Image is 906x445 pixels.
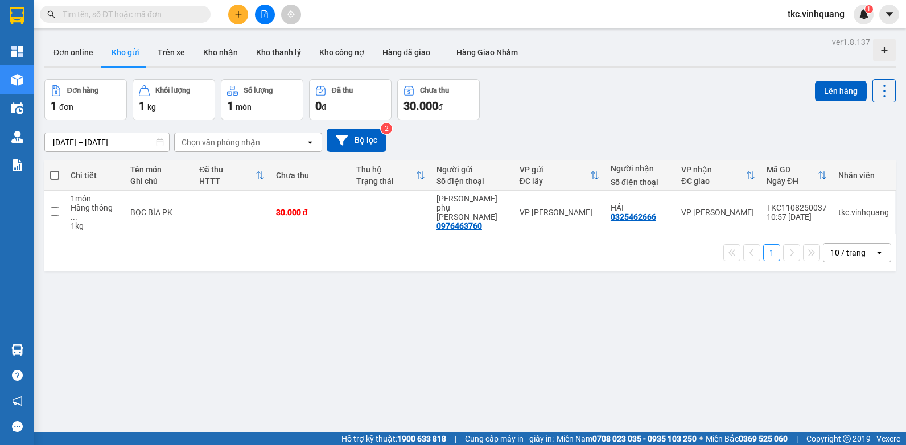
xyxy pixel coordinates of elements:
div: nhật minh phụ tùng ô tô [436,194,508,221]
button: Bộ lọc [327,129,386,152]
button: Hàng đã giao [373,39,439,66]
span: Hàng Giao Nhầm [456,48,518,57]
img: warehouse-icon [11,74,23,86]
button: Đơn online [44,39,102,66]
div: 1 kg [71,221,119,230]
div: Người nhận [611,164,670,173]
div: TKC1108250037 [767,203,827,212]
div: VP nhận [681,165,746,174]
strong: 0708 023 035 - 0935 103 250 [592,434,697,443]
button: Đơn hàng1đơn [44,79,127,120]
span: tkc.vinhquang [779,7,854,21]
span: copyright [843,435,851,443]
button: Kho nhận [194,39,247,66]
div: Chi tiết [71,171,119,180]
button: caret-down [879,5,899,24]
div: VP [PERSON_NAME] [681,208,755,217]
span: đơn [59,102,73,112]
div: Đã thu [332,86,353,94]
span: Cung cấp máy in - giấy in: [465,432,554,445]
img: icon-new-feature [859,9,869,19]
th: Toggle SortBy [514,160,605,191]
span: search [47,10,55,18]
span: Miền Nam [557,432,697,445]
strong: 1900 633 818 [397,434,446,443]
button: Trên xe [149,39,194,66]
button: Đã thu0đ [309,79,392,120]
div: ver 1.8.137 [832,36,870,48]
div: Tên món [130,165,188,174]
div: VP gửi [520,165,590,174]
div: ĐC lấy [520,176,590,186]
span: caret-down [884,9,895,19]
span: Miền Bắc [706,432,788,445]
div: HTTT [199,176,256,186]
img: logo-vxr [10,7,24,24]
span: | [455,432,456,445]
div: Số điện thoại [436,176,508,186]
span: kg [147,102,156,112]
th: Toggle SortBy [761,160,833,191]
span: 1 [867,5,871,13]
div: 0976463760 [436,221,482,230]
div: Đã thu [199,165,256,174]
img: warehouse-icon [11,344,23,356]
span: Hỗ trợ kỹ thuật: [341,432,446,445]
div: tkc.vinhquang [838,208,889,217]
button: Lên hàng [815,81,867,101]
button: Chưa thu30.000đ [397,79,480,120]
span: question-circle [12,370,23,381]
img: warehouse-icon [11,131,23,143]
span: đ [438,102,443,112]
th: Toggle SortBy [351,160,431,191]
div: BỌC BÌA PK [130,208,188,217]
span: 30.000 [403,99,438,113]
span: aim [287,10,295,18]
div: Mã GD [767,165,818,174]
div: Ghi chú [130,176,188,186]
div: Chọn văn phòng nhận [182,137,260,148]
sup: 1 [865,5,873,13]
span: | [796,432,798,445]
div: Số điện thoại [611,178,670,187]
th: Toggle SortBy [193,160,270,191]
input: Select a date range. [45,133,169,151]
button: Kho công nợ [310,39,373,66]
input: Tìm tên, số ĐT hoặc mã đơn [63,8,197,20]
div: ĐC giao [681,176,746,186]
button: plus [228,5,248,24]
span: notification [12,395,23,406]
button: Khối lượng1kg [133,79,215,120]
div: Chưa thu [420,86,449,94]
button: Kho gửi [102,39,149,66]
span: plus [234,10,242,18]
button: aim [281,5,301,24]
button: file-add [255,5,275,24]
button: Kho thanh lý [247,39,310,66]
div: 10 / trang [830,247,866,258]
div: Ngày ĐH [767,176,818,186]
div: Người gửi [436,165,508,174]
sup: 2 [381,123,392,134]
div: Số lượng [244,86,273,94]
span: 1 [227,99,233,113]
div: 0325462666 [611,212,656,221]
div: 1 món [71,194,119,203]
span: 0 [315,99,322,113]
svg: open [875,248,884,257]
div: Trạng thái [356,176,416,186]
span: message [12,421,23,432]
div: Hàng thông thường [71,203,119,221]
div: 30.000 đ [276,208,345,217]
img: solution-icon [11,159,23,171]
div: HẢI [611,203,670,212]
span: ... [71,212,77,221]
div: Nhân viên [838,171,889,180]
img: warehouse-icon [11,102,23,114]
span: đ [322,102,326,112]
div: Đơn hàng [67,86,98,94]
strong: 0369 525 060 [739,434,788,443]
span: file-add [261,10,269,18]
svg: open [306,138,315,147]
div: VP [PERSON_NAME] [520,208,599,217]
